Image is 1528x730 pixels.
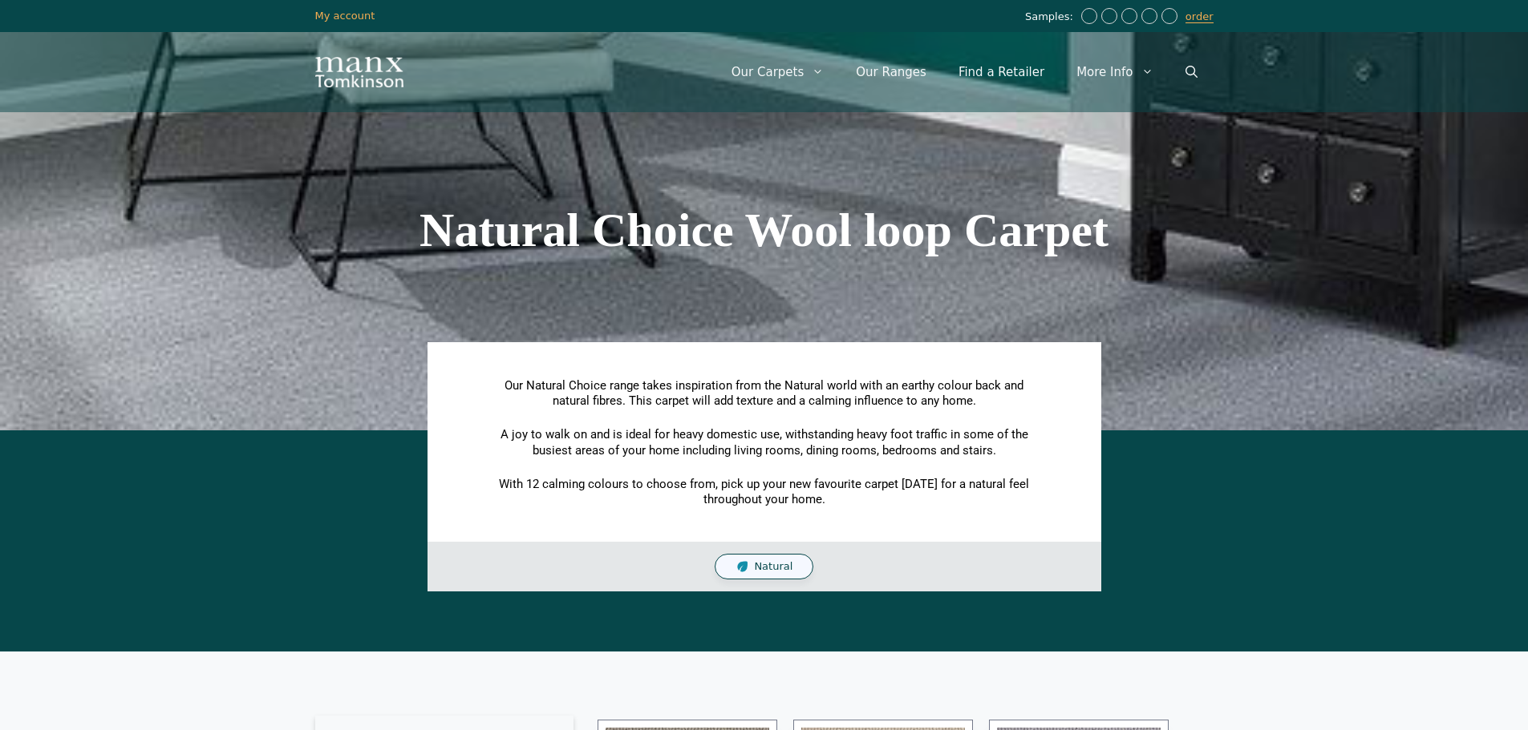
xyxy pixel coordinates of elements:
[715,48,841,96] a: Our Carpets
[754,560,792,574] span: Natural
[1186,10,1214,23] a: order
[1169,48,1214,96] a: Open Search Bar
[315,10,375,22] a: My account
[488,477,1041,508] p: With 12 calming colours to choose from, pick up your new favourite carpet [DATE] for a natural fe...
[840,48,942,96] a: Our Ranges
[315,57,403,87] img: Manx Tomkinson
[715,48,1214,96] nav: Primary
[942,48,1060,96] a: Find a Retailer
[1025,10,1077,24] span: Samples:
[488,378,1041,409] p: Our Natural Choice range takes inspiration from the Natural world with an earthy colour back and ...
[1060,48,1169,96] a: More Info
[315,206,1214,254] h1: Natural Choice Wool loop Carpet
[488,427,1041,458] p: A joy to walk on and is ideal for heavy domestic use, withstanding heavy foot traffic in some of ...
